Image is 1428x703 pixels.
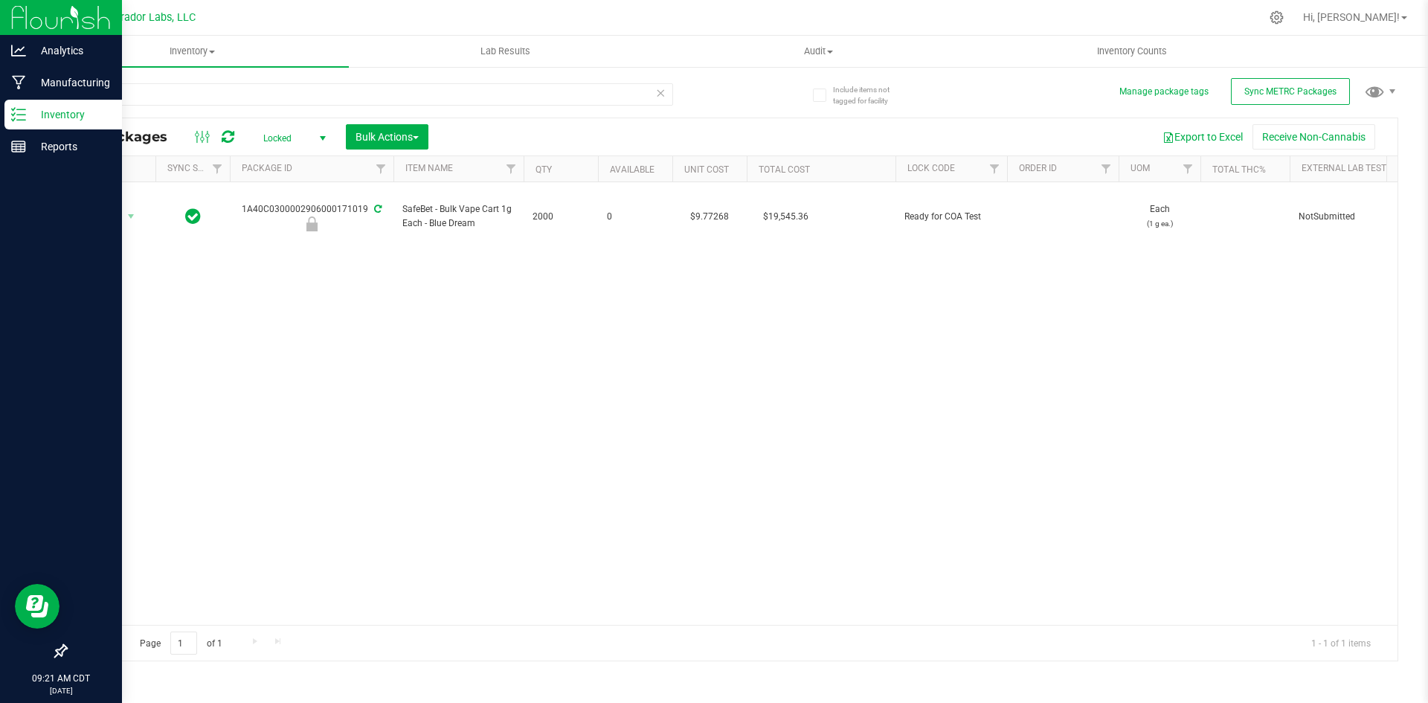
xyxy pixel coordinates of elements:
[1267,10,1286,25] div: Manage settings
[1176,156,1200,182] a: Filter
[108,11,196,24] span: Curador Labs, LLC
[907,163,955,173] a: Lock Code
[976,36,1289,67] a: Inventory Counts
[607,210,663,224] span: 0
[610,164,654,175] a: Available
[122,206,141,227] span: select
[535,164,552,175] a: Qty
[36,36,349,67] a: Inventory
[11,75,26,90] inline-svg: Manufacturing
[904,210,998,224] span: Ready for COA Test
[1244,86,1337,97] span: Sync METRC Packages
[533,210,589,224] span: 2000
[7,685,115,696] p: [DATE]
[460,45,550,58] span: Lab Results
[167,163,225,173] a: Sync Status
[1302,163,1418,173] a: External Lab Test Result
[1212,164,1266,175] a: Total THC%
[228,202,396,231] div: 1A40C0300002906000171019
[26,74,115,92] p: Manufacturing
[1252,124,1375,150] button: Receive Non-Cannabis
[26,106,115,123] p: Inventory
[405,163,453,173] a: Item Name
[26,42,115,60] p: Analytics
[127,632,234,655] span: Page of 1
[1128,216,1191,231] p: (1 g ea.)
[36,45,349,58] span: Inventory
[982,156,1007,182] a: Filter
[7,672,115,685] p: 09:21 AM CDT
[1299,632,1383,654] span: 1 - 1 of 1 items
[228,216,396,231] div: Ready for COA Test
[77,129,182,145] span: All Packages
[349,36,662,67] a: Lab Results
[346,124,428,150] button: Bulk Actions
[11,139,26,154] inline-svg: Reports
[759,164,810,175] a: Total Cost
[11,43,26,58] inline-svg: Analytics
[1231,78,1350,105] button: Sync METRC Packages
[1153,124,1252,150] button: Export to Excel
[655,83,666,103] span: Clear
[242,163,292,173] a: Package ID
[756,206,816,228] span: $19,545.36
[15,584,59,629] iframe: Resource center
[170,632,197,655] input: 1
[205,156,230,182] a: Filter
[1019,163,1057,173] a: Order Id
[356,131,419,143] span: Bulk Actions
[11,107,26,122] inline-svg: Inventory
[1130,163,1150,173] a: UOM
[1128,202,1191,231] span: Each
[1119,86,1209,98] button: Manage package tags
[662,36,975,67] a: Audit
[1303,11,1400,23] span: Hi, [PERSON_NAME]!
[402,202,515,231] span: SafeBet - Bulk Vape Cart 1g Each - Blue Dream
[499,156,524,182] a: Filter
[1094,156,1119,182] a: Filter
[26,138,115,155] p: Reports
[833,84,907,106] span: Include items not tagged for facility
[1077,45,1187,58] span: Inventory Counts
[65,83,673,106] input: Search Package ID, Item Name, SKU, Lot or Part Number...
[684,164,729,175] a: Unit Cost
[663,45,974,58] span: Audit
[185,206,201,227] span: In Sync
[372,204,382,214] span: Sync from Compliance System
[369,156,393,182] a: Filter
[672,182,747,251] td: $9.77268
